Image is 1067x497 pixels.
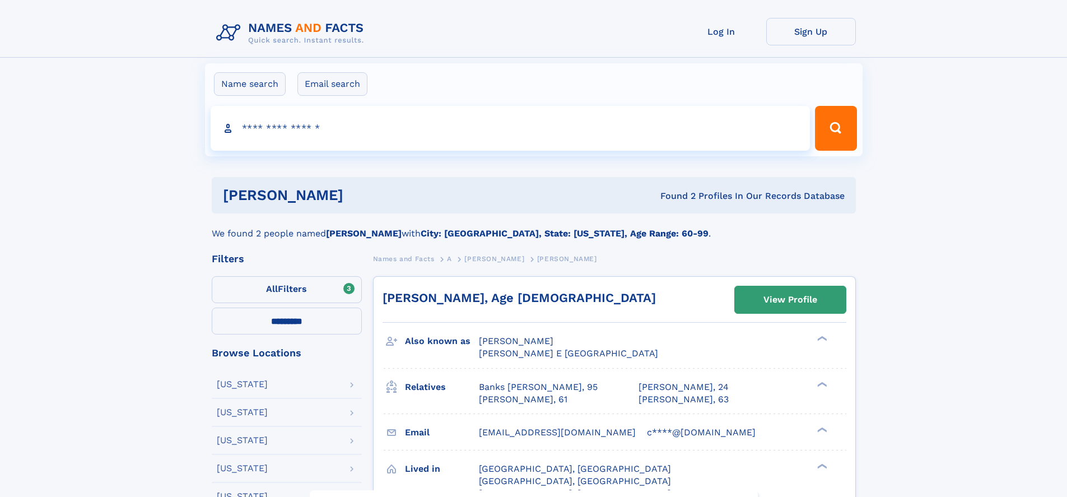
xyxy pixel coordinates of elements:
[223,188,502,202] h1: [PERSON_NAME]
[677,18,766,45] a: Log In
[421,228,709,239] b: City: [GEOGRAPHIC_DATA], State: [US_STATE], Age Range: 60-99
[383,291,656,305] a: [PERSON_NAME], Age [DEMOGRAPHIC_DATA]
[212,18,373,48] img: Logo Names and Facts
[217,464,268,473] div: [US_STATE]
[447,255,452,263] span: A
[217,408,268,417] div: [US_STATE]
[479,336,553,346] span: [PERSON_NAME]
[212,348,362,358] div: Browse Locations
[814,335,828,342] div: ❯
[217,380,268,389] div: [US_STATE]
[447,252,452,266] a: A
[464,255,524,263] span: [PERSON_NAME]
[211,106,810,151] input: search input
[639,393,729,406] a: [PERSON_NAME], 63
[479,393,567,406] a: [PERSON_NAME], 61
[815,106,856,151] button: Search Button
[479,463,671,474] span: [GEOGRAPHIC_DATA], [GEOGRAPHIC_DATA]
[479,381,598,393] a: Banks [PERSON_NAME], 95
[405,423,479,442] h3: Email
[212,276,362,303] label: Filters
[405,378,479,397] h3: Relatives
[464,252,524,266] a: [PERSON_NAME]
[297,72,367,96] label: Email search
[479,348,658,359] span: [PERSON_NAME] E [GEOGRAPHIC_DATA]
[266,284,278,294] span: All
[326,228,402,239] b: [PERSON_NAME]
[212,213,856,240] div: We found 2 people named with .
[763,287,817,313] div: View Profile
[766,18,856,45] a: Sign Up
[217,436,268,445] div: [US_STATE]
[373,252,435,266] a: Names and Facts
[537,255,597,263] span: [PERSON_NAME]
[479,476,671,486] span: [GEOGRAPHIC_DATA], [GEOGRAPHIC_DATA]
[735,286,846,313] a: View Profile
[405,459,479,479] h3: Lived in
[814,380,828,388] div: ❯
[639,381,729,393] a: [PERSON_NAME], 24
[814,462,828,470] div: ❯
[212,254,362,264] div: Filters
[214,72,286,96] label: Name search
[814,426,828,433] div: ❯
[405,332,479,351] h3: Also known as
[502,190,845,202] div: Found 2 Profiles In Our Records Database
[479,427,636,438] span: [EMAIL_ADDRESS][DOMAIN_NAME]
